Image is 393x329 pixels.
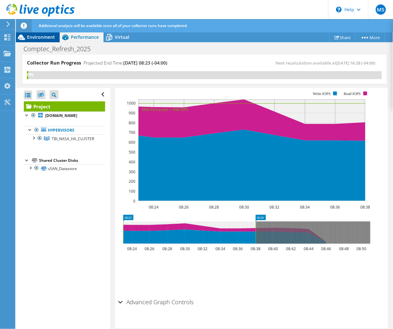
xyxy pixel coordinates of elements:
a: vSAN_Datastore [24,164,105,173]
text: Read IOPS [344,92,361,96]
text: 08:30 [239,204,249,210]
span: [DATE] 08:23 (-04:00) [123,60,167,66]
text: 08:26 [179,204,189,210]
text: 08:24 [127,246,137,251]
a: Share [329,32,356,42]
text: 08:28 [162,246,172,251]
text: 08:32 [198,246,207,251]
span: TBI_NASA_HA_CLUSTER [52,136,94,141]
text: 700 [129,130,135,135]
text: 08:42 [286,246,296,251]
h1: Comptec_Refresh_2025 [21,45,100,52]
text: 600 [129,140,135,145]
text: 08:44 [304,246,314,251]
text: 08:34 [300,204,310,210]
span: Next recalculation available at [276,60,379,66]
text: 100 [129,188,135,194]
text: 08:36 [330,204,340,210]
text: 08:48 [339,246,349,251]
div: Shared Cluster Disks [39,157,105,164]
div: 0% [27,71,28,78]
text: 08:28 [209,204,219,210]
span: Performance [71,34,99,40]
span: Virtual [115,34,129,40]
text: 08:40 [268,246,278,251]
text: Write IOPS [313,92,331,96]
text: 800 [129,120,135,126]
text: 08:34 [215,246,225,251]
text: 1000 [127,100,136,106]
span: [DATE] 16:28 (-04:00) [336,60,376,66]
text: 200 [129,179,135,184]
text: 95th Percentile = 998 IOPS [142,107,188,112]
text: 400 [129,159,135,165]
a: Project [24,101,105,112]
a: More [356,32,385,42]
span: Environment [27,34,55,40]
a: TBI_NASA_HA_CLUSTER [24,134,105,143]
text: 08:26 [145,246,154,251]
a: [DOMAIN_NAME] [24,112,105,120]
h2: Advanced Graph Controls [118,296,194,309]
span: MS [376,4,386,15]
text: 08:38 [360,204,370,210]
b: [DOMAIN_NAME] [45,113,77,118]
text: 300 [129,169,135,175]
text: 900 [129,110,135,116]
text: 08:32 [269,204,279,210]
a: Hypervisors [24,126,105,134]
text: 08:30 [180,246,190,251]
text: 08:46 [321,246,331,251]
svg: \n [336,7,342,12]
text: 500 [129,149,135,155]
text: 08:24 [149,204,159,210]
span: Additional analysis will be available once all of your collector runs have completed. [39,23,187,28]
text: 08:38 [251,246,261,251]
text: 08:50 [356,246,366,251]
h4: Projected End Time: [84,59,167,66]
text: 08:36 [233,246,243,251]
text: 0 [133,198,135,204]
